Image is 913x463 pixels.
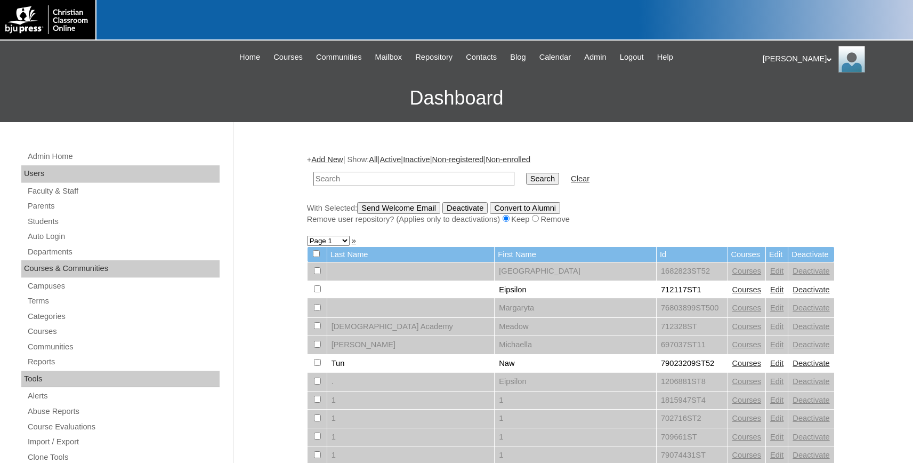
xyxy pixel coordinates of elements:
[732,285,762,294] a: Courses
[793,322,829,331] a: Deactivate
[770,396,783,404] a: Edit
[732,322,762,331] a: Courses
[770,267,783,275] a: Edit
[495,410,656,428] td: 1
[539,51,571,63] span: Calendar
[27,199,220,213] a: Parents
[327,247,495,262] td: Last Name
[234,51,265,63] a: Home
[27,280,220,293] a: Campuses
[432,155,483,164] a: Non-registered
[486,155,530,164] a: Non-enrolled
[442,202,488,214] input: Deactivate
[403,155,430,164] a: Inactive
[327,392,495,410] td: 1
[793,267,829,275] a: Deactivate
[21,371,220,388] div: Tools
[732,340,762,349] a: Courses
[352,236,356,245] a: »
[327,410,495,428] td: 1
[793,414,829,422] a: Deactivate
[770,285,783,294] a: Edit
[27,435,220,449] a: Import / Export
[327,428,495,446] td: 1
[652,51,678,63] a: Help
[357,202,440,214] input: Send Welcome Email
[657,51,673,63] span: Help
[770,359,783,368] a: Edit
[27,310,220,323] a: Categories
[766,247,788,262] td: Edit
[495,336,656,354] td: Michaella
[370,51,408,63] a: Mailbox
[5,74,908,122] h3: Dashboard
[495,355,656,373] td: Naw
[21,165,220,182] div: Users
[793,433,829,441] a: Deactivate
[770,340,783,349] a: Edit
[793,396,829,404] a: Deactivate
[571,174,589,183] a: Clear
[505,51,531,63] a: Blog
[793,304,829,312] a: Deactivate
[793,377,829,386] a: Deactivate
[732,396,762,404] a: Courses
[657,299,728,317] td: 76803899ST500
[375,51,402,63] span: Mailbox
[770,304,783,312] a: Edit
[495,428,656,446] td: 1
[732,451,762,459] a: Courses
[620,51,644,63] span: Logout
[793,359,829,368] a: Deactivate
[460,51,502,63] a: Contacts
[788,247,834,262] td: Deactivate
[268,51,308,63] a: Courses
[239,51,260,63] span: Home
[657,247,728,262] td: Id
[307,214,835,225] div: Remove user repository? (Applies only to deactivations) Keep Remove
[327,318,495,336] td: [DEMOGRAPHIC_DATA] Academy
[770,322,783,331] a: Edit
[27,355,220,369] a: Reports
[495,247,656,262] td: First Name
[495,262,656,281] td: [GEOGRAPHIC_DATA]
[21,260,220,277] div: Courses & Communities
[27,389,220,403] a: Alerts
[327,373,495,391] td: .
[311,155,343,164] a: Add New
[793,340,829,349] a: Deactivate
[770,414,783,422] a: Edit
[466,51,497,63] span: Contacts
[732,267,762,275] a: Courses
[763,46,902,73] div: [PERSON_NAME]
[27,405,220,418] a: Abuse Reports
[27,215,220,228] a: Students
[770,377,783,386] a: Edit
[534,51,576,63] a: Calendar
[657,410,728,428] td: 702716ST2
[495,281,656,299] td: Eipsilon
[526,173,559,185] input: Search
[732,377,762,386] a: Courses
[770,433,783,441] a: Edit
[327,336,495,354] td: [PERSON_NAME]
[369,155,377,164] a: All
[27,245,220,259] a: Departments
[657,262,728,281] td: 1682823ST52
[379,155,401,164] a: Active
[495,299,656,317] td: Margaryta
[615,51,649,63] a: Logout
[410,51,458,63] a: Repository
[770,451,783,459] a: Edit
[657,428,728,446] td: 709661ST
[495,392,656,410] td: 1
[307,154,835,225] div: + | Show: | | | |
[657,355,728,373] td: 79023209ST52
[27,325,220,338] a: Courses
[327,355,495,373] td: Tun
[27,185,220,198] a: Faculty & Staff
[316,51,362,63] span: Communities
[273,51,303,63] span: Courses
[313,172,514,186] input: Search
[657,373,728,391] td: 1206881ST8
